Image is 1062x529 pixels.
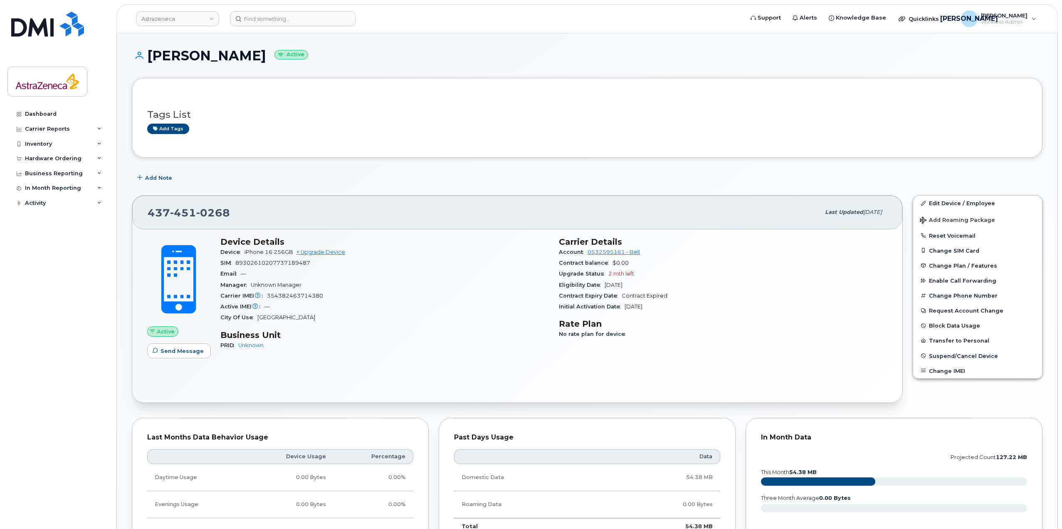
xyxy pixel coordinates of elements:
[274,50,308,60] small: Active
[559,303,625,310] span: Initial Activation Date
[245,249,293,255] span: iPhone 16 256GB
[245,491,333,518] td: 0.00 Bytes
[147,491,413,518] tr: Weekdays from 6:00pm to 8:00am
[220,303,264,310] span: Active IMEI
[220,237,549,247] h3: Device Details
[789,469,817,475] tspan: 54.38 MB
[161,347,204,355] span: Send Message
[605,282,622,288] span: [DATE]
[264,303,270,310] span: —
[220,282,251,288] span: Manager
[220,260,235,266] span: SIM
[913,211,1042,228] button: Add Roaming Package
[819,495,851,501] tspan: 0.00 Bytes
[603,491,720,518] td: 0.00 Bytes
[147,464,245,491] td: Daytime Usage
[296,249,345,255] a: + Upgrade Device
[559,331,630,337] span: No rate plan for device
[559,249,588,255] span: Account
[559,319,887,329] h3: Rate Plan
[559,282,605,288] span: Eligibility Date
[245,449,333,464] th: Device Usage
[929,353,998,359] span: Suspend/Cancel Device
[622,293,667,299] span: Contract Expired
[157,328,175,335] span: Active
[238,342,264,348] a: Unknown
[913,243,1042,258] button: Change SIM Card
[863,209,882,215] span: [DATE]
[929,278,996,284] span: Enable Call Forwarding
[951,454,1027,460] text: projected count
[454,491,603,518] td: Roaming Data
[913,196,1042,211] a: Edit Device / Employee
[132,48,1042,63] h1: [PERSON_NAME]
[220,314,257,320] span: City Of Use
[920,217,995,225] span: Add Roaming Package
[454,464,603,491] td: Domestic Data
[196,206,230,219] span: 0268
[913,318,1042,333] button: Block Data Usage
[913,363,1042,378] button: Change IMEI
[913,228,1042,243] button: Reset Voicemail
[588,249,640,255] a: 0532595161 - Bell
[603,464,720,491] td: 54.38 MB
[147,343,211,358] button: Send Message
[257,314,315,320] span: [GEOGRAPHIC_DATA]
[147,433,413,442] div: Last Months Data Behavior Usage
[333,491,413,518] td: 0.00%
[333,449,413,464] th: Percentage
[825,209,863,215] span: Last updated
[913,333,1042,348] button: Transfer to Personal
[559,293,622,299] span: Contract Expiry Date
[996,454,1027,460] tspan: 127.22 MB
[454,433,720,442] div: Past Days Usage
[145,174,172,182] span: Add Note
[559,260,613,266] span: Contract balance
[613,260,629,266] span: $0.00
[625,303,642,310] span: [DATE]
[913,288,1042,303] button: Change Phone Number
[147,124,189,134] a: Add tags
[235,260,310,266] span: 89302610207737189487
[148,206,230,219] span: 437
[147,109,1027,120] h3: Tags List
[220,330,549,340] h3: Business Unit
[170,206,196,219] span: 451
[245,464,333,491] td: 0.00 Bytes
[220,342,238,348] span: PRID
[608,271,634,277] span: 2 mth left
[241,271,246,277] span: —
[220,249,245,255] span: Device
[333,464,413,491] td: 0.00%
[251,282,301,288] span: Unknown Manager
[220,271,241,277] span: Email
[913,273,1042,288] button: Enable Call Forwarding
[559,237,887,247] h3: Carrier Details
[220,293,267,299] span: Carrier IMEI
[761,469,817,475] text: this month
[132,170,179,185] button: Add Note
[147,491,245,518] td: Evenings Usage
[559,271,608,277] span: Upgrade Status
[913,348,1042,363] button: Suspend/Cancel Device
[929,262,997,268] span: Change Plan / Features
[267,293,323,299] span: 354382463714380
[761,433,1027,442] div: In Month Data
[761,495,851,501] text: three month average
[913,258,1042,273] button: Change Plan / Features
[913,303,1042,318] button: Request Account Change
[603,449,720,464] th: Data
